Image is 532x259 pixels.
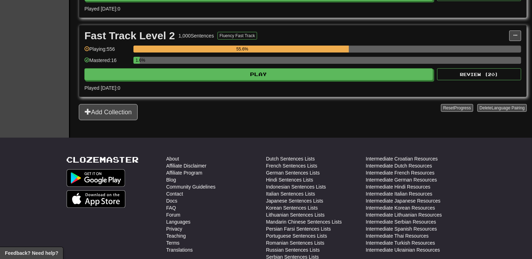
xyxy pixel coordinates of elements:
[492,105,525,110] span: Language Pairing
[166,239,180,246] a: Terms
[84,57,130,68] div: Mastered: 16
[366,232,429,239] a: Intermediate Thai Resources
[366,239,435,246] a: Intermediate Turkish Resources
[366,218,436,225] a: Intermediate Serbian Resources
[67,155,139,164] a: Clozemaster
[366,225,437,232] a: Intermediate Spanish Resources
[366,176,437,183] a: Intermediate German Resources
[84,46,130,57] div: Playing: 556
[136,46,349,53] div: 55.6%
[266,190,315,197] a: Italian Sentences Lists
[67,190,126,208] img: Get it on App Store
[166,232,186,239] a: Teaching
[166,183,216,190] a: Community Guidelines
[84,85,120,91] span: Played [DATE]: 0
[366,211,442,218] a: Intermediate Lithuanian Resources
[366,197,441,204] a: Intermediate Japanese Resources
[366,204,435,211] a: Intermediate Korean Resources
[477,104,527,112] button: DeleteLanguage Pairing
[266,218,342,225] a: Mandarin Chinese Sentences Lists
[166,225,182,232] a: Privacy
[366,169,435,176] a: Intermediate French Resources
[166,246,193,253] a: Translations
[266,162,317,169] a: French Sentences Lists
[166,162,207,169] a: Affiliate Disclaimer
[166,155,179,162] a: About
[166,197,178,204] a: Docs
[166,204,176,211] a: FAQ
[166,218,191,225] a: Languages
[266,155,315,162] a: Dutch Sentences Lists
[441,104,473,112] button: ResetProgress
[166,211,180,218] a: Forum
[366,162,432,169] a: Intermediate Dutch Resources
[266,176,313,183] a: Hindi Sentences Lists
[266,169,320,176] a: German Sentences Lists
[437,68,521,80] button: Review (20)
[266,232,327,239] a: Portuguese Sentences Lists
[266,183,326,190] a: Indonesian Sentences Lists
[366,190,433,197] a: Intermediate Italian Resources
[84,68,433,80] button: Play
[366,155,438,162] a: Intermediate Croatian Resources
[266,204,318,211] a: Korean Sentences Lists
[84,30,175,41] div: Fast Track Level 2
[5,250,58,257] span: Open feedback widget
[266,246,320,253] a: Russian Sentences Lists
[454,105,471,110] span: Progress
[179,32,214,39] div: 1,000 Sentences
[266,211,325,218] a: Lithuanian Sentences Lists
[266,225,331,232] a: Persian Farsi Sentences Lists
[266,197,323,204] a: Japanese Sentences Lists
[266,239,325,246] a: Romanian Sentences Lists
[67,169,125,187] img: Get it on Google Play
[84,6,120,12] span: Played [DATE]: 0
[166,169,202,176] a: Affiliate Program
[366,246,440,253] a: Intermediate Ukrainian Resources
[166,176,176,183] a: Blog
[366,183,430,190] a: Intermediate Hindi Resources
[136,57,139,64] div: 1.6%
[166,190,183,197] a: Contact
[79,104,138,120] button: Add Collection
[217,32,257,40] button: Fluency Fast Track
